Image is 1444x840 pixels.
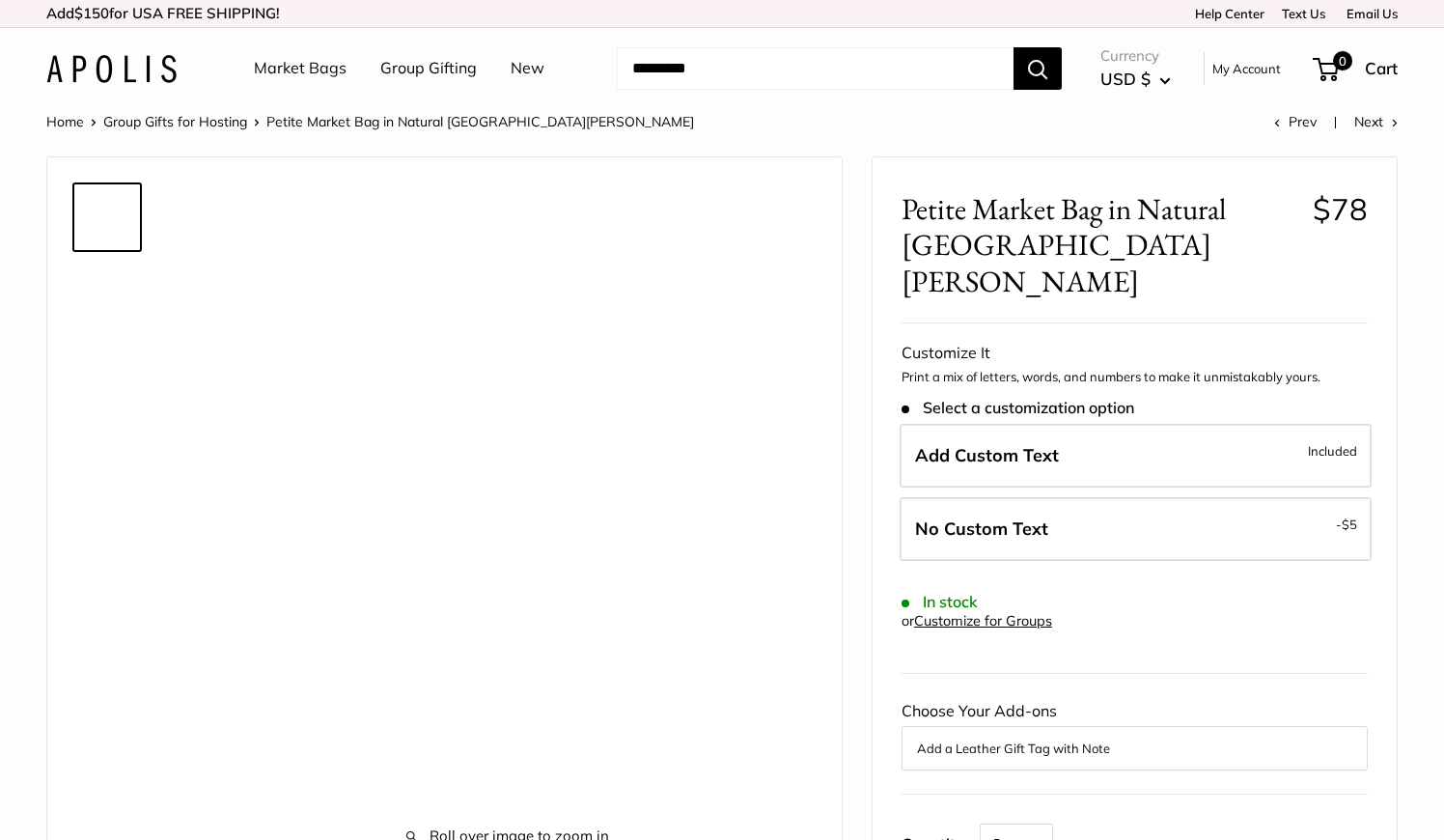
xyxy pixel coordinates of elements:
nav: Breadcrumb [46,109,694,134]
p: Print a mix of letters, words, and numbers to make it unmistakably yours. [902,368,1368,387]
span: Select a customization option [902,399,1134,417]
button: USD $ [1100,64,1171,95]
a: Customize for Groups [914,612,1052,630]
a: My Account [1212,57,1281,80]
a: description_Side view of the Petite Market Bag [72,646,142,715]
a: Petite Market Bag in Natural St. Bernard [72,723,142,793]
a: Home [46,113,84,130]
span: In stock [902,593,978,611]
span: $5 [1342,517,1357,532]
input: Search... [617,47,1014,90]
a: New [511,54,544,83]
a: Help Center [1188,6,1264,21]
a: Email Us [1340,6,1398,21]
a: Market Bags [254,54,347,83]
a: Group Gifting [380,54,477,83]
button: Search [1014,47,1062,90]
a: Text Us [1282,6,1325,21]
span: $78 [1313,190,1368,228]
span: Petite Market Bag in Natural [GEOGRAPHIC_DATA][PERSON_NAME] [902,191,1298,299]
a: description_Seal of authenticity printed on the backside of every bag. [72,414,142,484]
label: Add Custom Text [900,424,1372,488]
a: Petite Market Bag in Natural St. Bernard [72,182,142,252]
span: - [1336,513,1357,536]
span: USD $ [1100,69,1151,89]
div: or [902,608,1052,634]
a: Prev [1274,113,1317,130]
span: Included [1308,439,1357,462]
span: $150 [74,4,109,22]
span: Currency [1100,42,1171,70]
a: Next [1354,113,1398,130]
a: Petite Market Bag in Natural St. Bernard [72,260,142,329]
a: description_Elevated any trip to the market [72,569,142,638]
span: No Custom Text [915,518,1048,540]
a: Group Gifts for Hosting [103,113,247,130]
span: Cart [1365,58,1398,78]
a: 0 Cart [1315,53,1398,84]
button: Add a Leather Gift Tag with Note [917,737,1352,760]
img: Apolis [46,55,177,83]
a: description_The artist's desk in Ventura CA [72,337,142,406]
a: Petite Market Bag in Natural St. Bernard [72,491,142,561]
div: Customize It [902,339,1368,368]
span: Add Custom Text [915,444,1059,466]
span: Petite Market Bag in Natural [GEOGRAPHIC_DATA][PERSON_NAME] [266,113,694,130]
span: 0 [1333,51,1352,70]
div: Choose Your Add-ons [902,697,1368,770]
label: Leave Blank [900,497,1372,561]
